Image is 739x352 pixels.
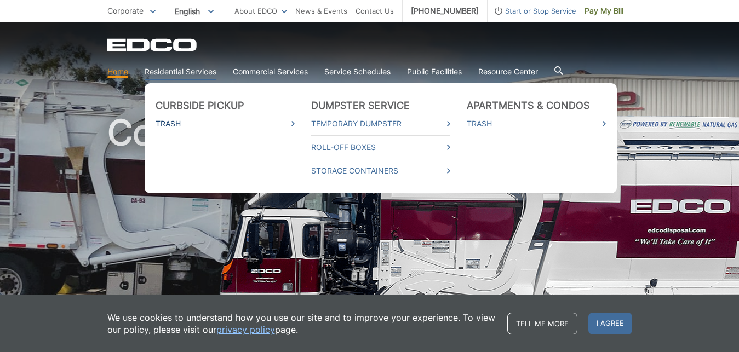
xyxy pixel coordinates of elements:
[507,313,577,334] a: Tell me more
[156,118,295,130] a: Trash
[107,6,144,15] span: Corporate
[167,2,222,20] span: English
[233,66,308,78] a: Commercial Services
[216,324,275,336] a: privacy policy
[145,66,216,78] a: Residential Services
[107,66,128,78] a: Home
[295,5,347,17] a: News & Events
[467,118,606,130] a: Trash
[156,100,244,112] a: Curbside Pickup
[311,118,450,130] a: Temporary Dumpster
[588,313,632,334] span: I agree
[324,66,391,78] a: Service Schedules
[234,5,287,17] a: About EDCO
[107,311,496,336] p: We use cookies to understand how you use our site and to improve your experience. To view our pol...
[407,66,462,78] a: Public Facilities
[311,165,450,177] a: Storage Containers
[107,38,198,51] a: EDCD logo. Return to the homepage.
[585,5,623,17] span: Pay My Bill
[311,100,410,112] a: Dumpster Service
[356,5,394,17] a: Contact Us
[311,141,450,153] a: Roll-Off Boxes
[467,100,590,112] a: Apartments & Condos
[478,66,538,78] a: Resource Center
